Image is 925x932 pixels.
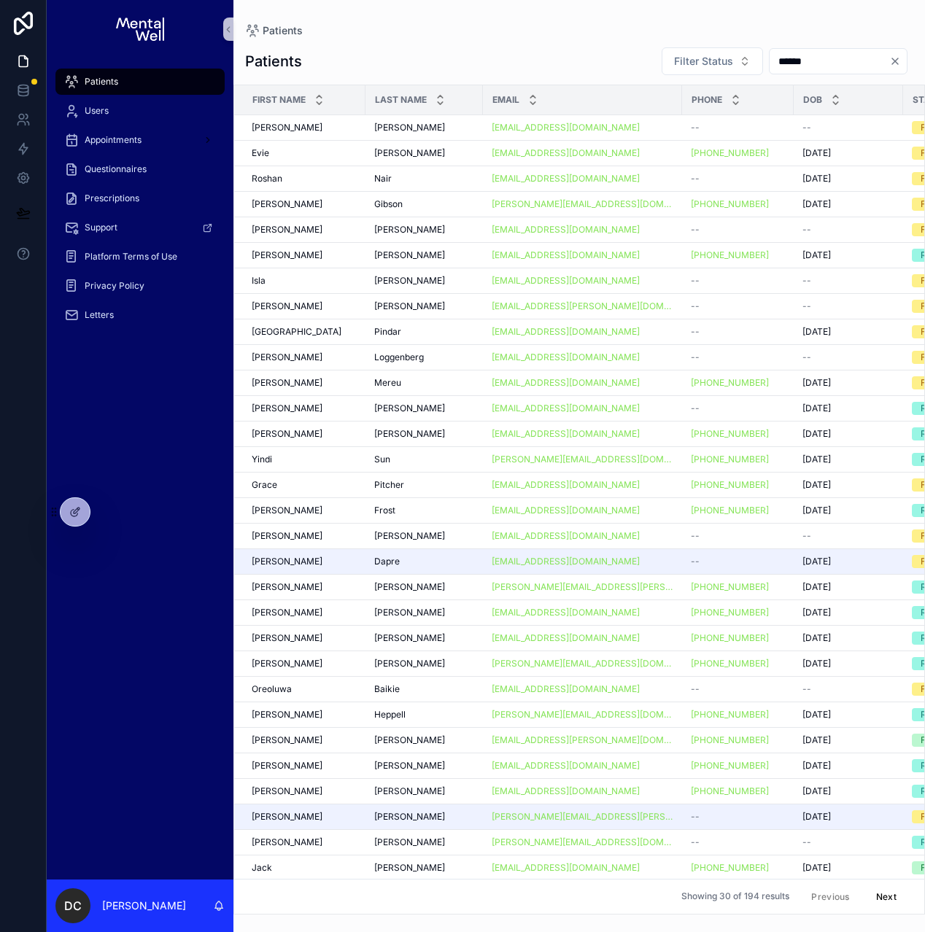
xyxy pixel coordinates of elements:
[802,505,894,516] a: [DATE]
[252,683,292,695] span: Oreoluwa
[252,811,322,823] span: [PERSON_NAME]
[691,300,700,312] span: --
[492,556,640,567] a: [EMAIL_ADDRESS][DOMAIN_NAME]
[492,556,673,567] a: [EMAIL_ADDRESS][DOMAIN_NAME]
[691,734,769,746] a: [PHONE_NUMBER]
[691,785,769,797] a: [PHONE_NUMBER]
[662,47,763,75] button: Select Button
[691,632,769,644] a: [PHONE_NUMBER]
[492,760,640,772] a: [EMAIL_ADDRESS][DOMAIN_NAME]
[55,302,225,328] a: Letters
[374,198,474,210] a: Gibson
[691,530,700,542] span: --
[492,734,673,746] a: [EMAIL_ADDRESS][PERSON_NAME][DOMAIN_NAME]
[802,479,894,491] a: [DATE]
[85,76,118,88] span: Patients
[55,273,225,299] a: Privacy Policy
[802,377,831,389] span: [DATE]
[374,658,474,669] a: [PERSON_NAME]
[802,224,811,236] span: --
[374,173,474,185] a: Nair
[374,403,445,414] span: [PERSON_NAME]
[691,122,785,133] a: --
[252,530,357,542] a: [PERSON_NAME]
[691,683,785,695] a: --
[691,300,785,312] a: --
[674,54,733,69] span: Filter Status
[374,352,424,363] span: Loggenberg
[802,249,831,261] span: [DATE]
[802,709,831,721] span: [DATE]
[691,403,785,414] a: --
[252,734,357,746] a: [PERSON_NAME]
[374,709,406,721] span: Heppell
[252,377,322,389] span: [PERSON_NAME]
[85,251,177,263] span: Platform Terms of Use
[691,556,785,567] a: --
[691,760,785,772] a: [PHONE_NUMBER]
[691,785,785,797] a: [PHONE_NUMBER]
[252,658,322,669] span: [PERSON_NAME]
[492,224,640,236] a: [EMAIL_ADDRESS][DOMAIN_NAME]
[374,352,474,363] a: Loggenberg
[802,556,894,567] a: [DATE]
[252,556,357,567] a: [PERSON_NAME]
[85,134,142,146] span: Appointments
[252,760,322,772] span: [PERSON_NAME]
[802,147,894,159] a: [DATE]
[492,505,640,516] a: [EMAIL_ADDRESS][DOMAIN_NAME]
[252,658,357,669] a: [PERSON_NAME]
[252,709,357,721] a: [PERSON_NAME]
[374,122,445,133] span: [PERSON_NAME]
[252,607,322,618] span: [PERSON_NAME]
[252,581,322,593] span: [PERSON_NAME]
[492,224,673,236] a: [EMAIL_ADDRESS][DOMAIN_NAME]
[691,709,769,721] a: [PHONE_NUMBER]
[492,530,640,542] a: [EMAIL_ADDRESS][DOMAIN_NAME]
[85,163,147,175] span: Questionnaires
[252,275,266,287] span: Isla
[374,147,474,159] a: [PERSON_NAME]
[691,275,785,287] a: --
[492,607,640,618] a: [EMAIL_ADDRESS][DOMAIN_NAME]
[252,454,272,465] span: Yindi
[374,785,445,797] span: [PERSON_NAME]
[374,479,404,491] span: Pitcher
[492,122,673,133] a: [EMAIL_ADDRESS][DOMAIN_NAME]
[492,658,673,669] a: [PERSON_NAME][EMAIL_ADDRESS][DOMAIN_NAME]
[691,454,785,465] a: [PHONE_NUMBER]
[492,760,673,772] a: [EMAIL_ADDRESS][DOMAIN_NAME]
[252,785,357,797] a: [PERSON_NAME]
[492,632,673,644] a: [EMAIL_ADDRESS][DOMAIN_NAME]
[492,454,673,465] a: [PERSON_NAME][EMAIL_ADDRESS][DOMAIN_NAME]
[374,556,400,567] span: Dapre
[374,607,445,618] span: [PERSON_NAME]
[252,122,357,133] a: [PERSON_NAME]
[691,454,769,465] a: [PHONE_NUMBER]
[252,581,357,593] a: [PERSON_NAME]
[691,734,785,746] a: [PHONE_NUMBER]
[802,224,894,236] a: --
[802,454,894,465] a: [DATE]
[802,428,831,440] span: [DATE]
[492,403,673,414] a: [EMAIL_ADDRESS][DOMAIN_NAME]
[492,428,673,440] a: [EMAIL_ADDRESS][DOMAIN_NAME]
[691,326,700,338] span: --
[252,147,357,159] a: Evie
[252,224,357,236] a: [PERSON_NAME]
[374,122,474,133] a: [PERSON_NAME]
[374,734,445,746] span: [PERSON_NAME]
[492,709,673,721] a: [PERSON_NAME][EMAIL_ADDRESS][DOMAIN_NAME]
[492,249,640,261] a: [EMAIL_ADDRESS][DOMAIN_NAME]
[492,122,640,133] a: [EMAIL_ADDRESS][DOMAIN_NAME]
[252,300,357,312] a: [PERSON_NAME]
[252,147,269,159] span: Evie
[691,556,700,567] span: --
[802,352,894,363] a: --
[691,377,769,389] a: [PHONE_NUMBER]
[691,479,769,491] a: [PHONE_NUMBER]
[802,658,831,669] span: [DATE]
[492,173,640,185] a: [EMAIL_ADDRESS][DOMAIN_NAME]
[492,275,673,287] a: [EMAIL_ADDRESS][DOMAIN_NAME]
[374,683,474,695] a: Baikie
